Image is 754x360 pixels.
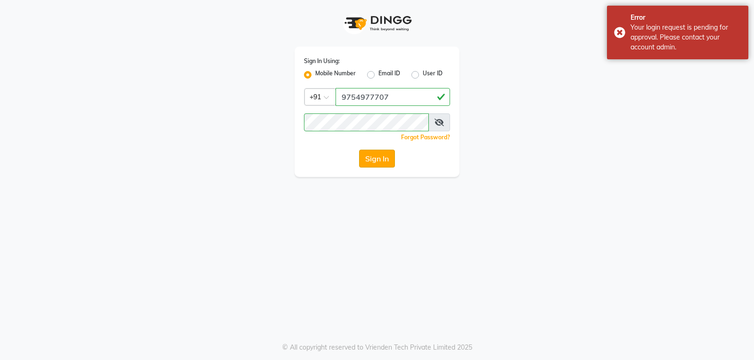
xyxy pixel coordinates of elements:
[631,23,741,52] div: Your login request is pending for approval. Please contact your account admin.
[631,13,741,23] div: Error
[401,134,450,141] a: Forgot Password?
[315,69,356,80] label: Mobile Number
[336,88,450,106] input: Username
[339,9,415,37] img: logo1.svg
[378,69,400,80] label: Email ID
[359,150,395,168] button: Sign In
[304,57,340,65] label: Sign In Using:
[304,113,429,131] input: Username
[423,69,443,80] label: User ID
